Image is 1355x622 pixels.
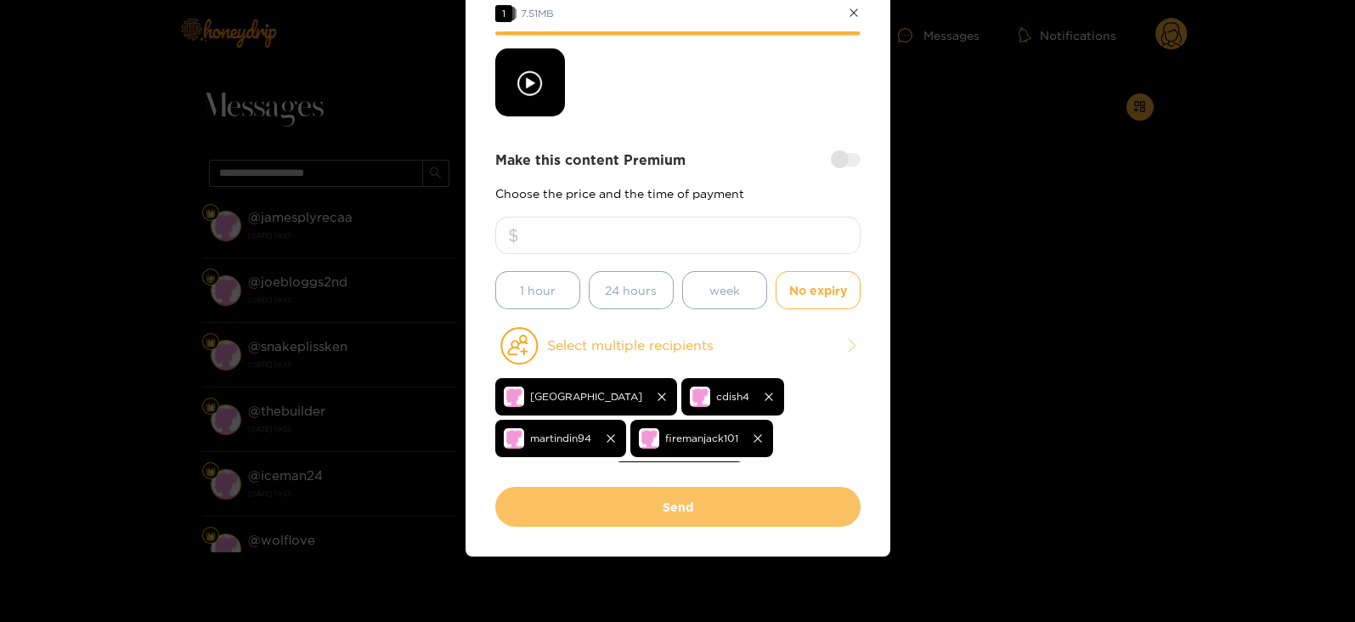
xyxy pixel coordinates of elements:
img: no-avatar.png [690,387,710,407]
p: Choose the price and the time of payment [495,187,861,200]
span: 7.51 MB [521,8,554,19]
button: No expiry [776,271,861,309]
button: 24 hours [589,271,674,309]
span: 1 [495,5,512,22]
span: week [709,280,740,300]
button: 1 hour [495,271,580,309]
span: 1 hour [520,280,556,300]
button: Select multiple recipients [495,326,861,365]
button: week [682,271,767,309]
span: [GEOGRAPHIC_DATA] [530,387,642,406]
span: firemanjack101 [665,428,738,448]
span: martindin94 [530,428,591,448]
img: no-avatar.png [504,387,524,407]
img: no-avatar.png [504,428,524,449]
span: No expiry [789,280,847,300]
span: 24 hours [605,280,657,300]
img: no-avatar.png [639,428,659,449]
strong: Make this content Premium [495,150,686,170]
span: cdish4 [716,387,749,406]
button: Send [495,487,861,527]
